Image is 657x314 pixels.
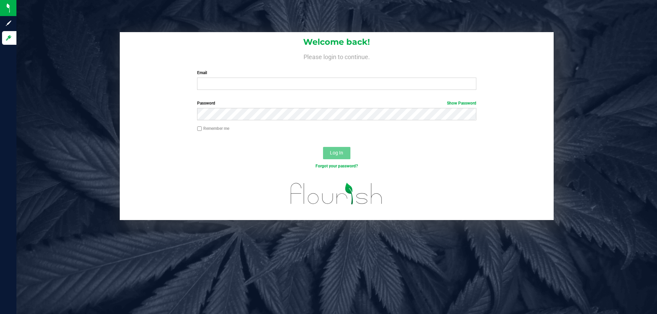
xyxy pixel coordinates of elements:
[120,52,554,60] h4: Please login to continue.
[447,101,476,106] a: Show Password
[120,38,554,46] h1: Welcome back!
[5,35,12,41] inline-svg: Log in
[330,150,343,155] span: Log In
[282,176,391,211] img: flourish_logo.svg
[197,125,229,132] label: Remember me
[323,147,350,159] button: Log In
[197,126,202,131] input: Remember me
[315,164,358,168] a: Forgot your password?
[197,101,215,106] span: Password
[197,70,476,76] label: Email
[5,20,12,27] inline-svg: Sign up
